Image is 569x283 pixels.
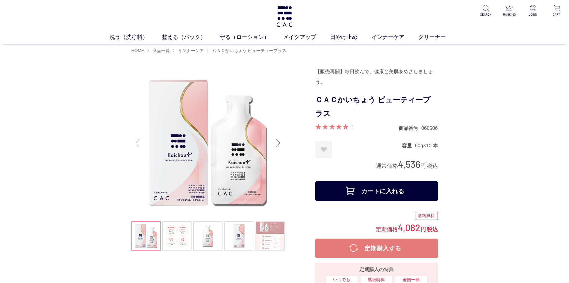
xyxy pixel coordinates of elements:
[315,93,438,121] h1: ＣＡＣかいちょう ビューティープラス
[207,48,288,54] li: 〉
[421,125,438,131] dd: 060506
[330,33,371,41] a: 日やけ止め
[315,66,438,87] div: 【販売再開】毎日飲んで、健康と美肌をめざしましょう。
[131,131,144,155] div: Previous slide
[153,48,170,53] span: 商品一覧
[131,48,144,53] a: HOME
[525,5,541,17] a: LOGIN
[371,33,418,41] a: インナーケア
[212,48,286,53] span: ＣＡＣかいちょう ビューティープラス
[415,142,438,149] dd: 60g×10 本
[502,12,517,17] p: RANKING
[211,48,286,53] a: ＣＡＣかいちょう ビューティープラス
[478,12,493,17] p: SEARCH
[109,33,162,41] a: 洗う（洗浄料）
[151,48,170,53] a: 商品一覧
[147,48,171,54] li: 〉
[376,226,398,232] span: 定期価格
[415,212,438,220] div: 送料無料
[162,33,220,41] a: 整える（パック）
[173,48,205,54] li: 〉
[275,6,294,27] img: logo
[315,181,438,201] button: カートに入れる
[398,158,420,170] span: 4,536
[272,131,285,155] div: Next slide
[549,5,564,17] a: CART
[178,48,204,53] span: インナーケア
[402,142,415,149] dt: 容量
[525,12,541,17] p: LOGIN
[220,33,283,41] a: 守る（ローション）
[420,226,426,232] span: 円
[398,222,420,233] span: 4,082
[420,163,426,169] span: 円
[418,33,460,41] a: クリーナー
[315,239,438,258] button: 定期購入する
[399,125,421,131] dt: 商品番号
[315,141,332,158] a: お気に入りに登録する
[131,66,285,220] img: ＣＡＣかいちょう ビューティープラス
[502,5,517,17] a: RANKING
[283,33,330,41] a: メイクアップ
[318,266,435,273] div: 定期購入の特典
[478,5,493,17] a: SEARCH
[177,48,204,53] a: インナーケア
[427,163,438,169] span: 税込
[376,163,398,169] span: 通常価格
[352,124,354,130] a: 1
[427,226,438,232] span: 税込
[549,12,564,17] p: CART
